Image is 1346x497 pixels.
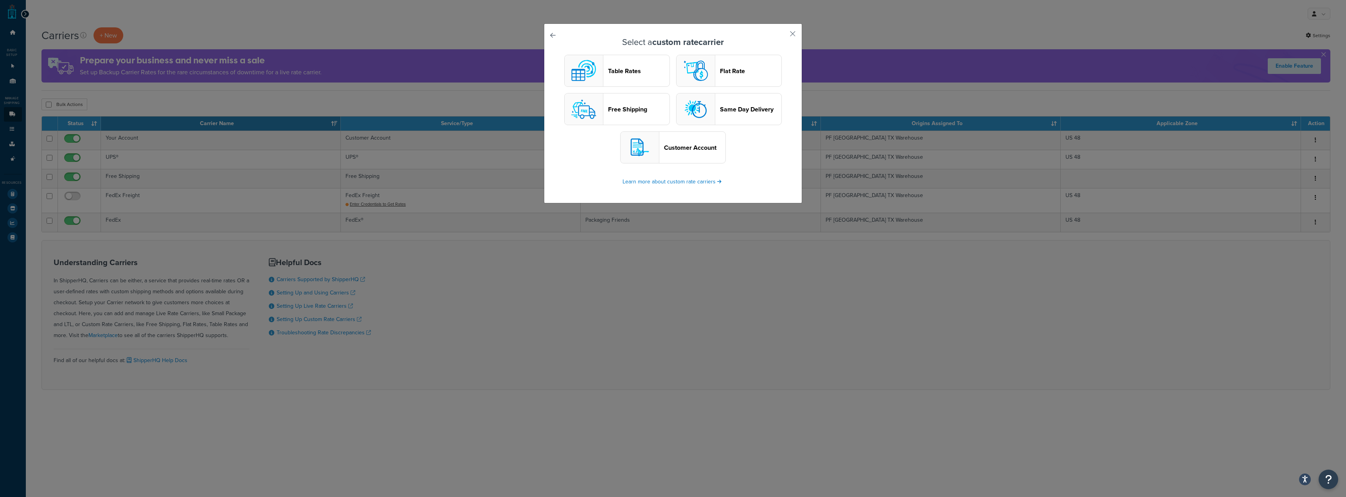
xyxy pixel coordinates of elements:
[680,93,711,125] img: sameday logo
[620,131,726,163] button: customerAccount logoCustomer Account
[564,93,670,125] button: free logoFree Shipping
[564,38,782,47] h3: Select a
[608,106,669,113] header: Free Shipping
[676,93,782,125] button: sameday logoSame Day Delivery
[564,55,670,87] button: custom logoTable Rates
[624,132,655,163] img: customerAccount logo
[720,67,781,75] header: Flat Rate
[720,106,781,113] header: Same Day Delivery
[623,178,723,186] a: Learn more about custom rate carriers
[652,36,724,48] strong: custom rate carrier
[676,55,782,87] button: flat logoFlat Rate
[568,55,599,86] img: custom logo
[680,55,711,86] img: flat logo
[568,93,599,125] img: free logo
[664,144,725,151] header: Customer Account
[608,67,669,75] header: Table Rates
[1319,470,1338,489] button: Open Resource Center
